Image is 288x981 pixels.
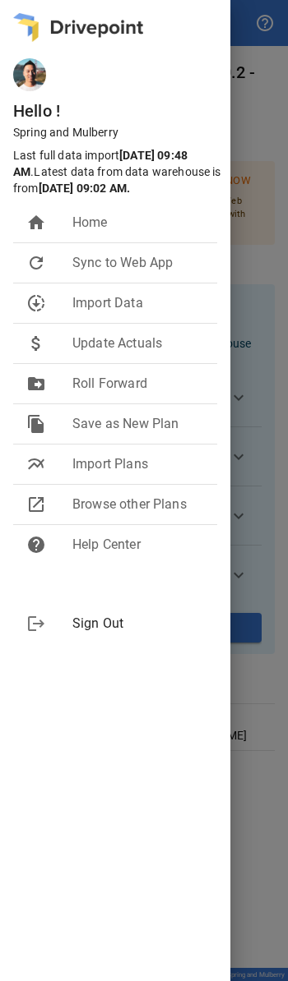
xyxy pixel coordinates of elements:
span: Update Actuals [72,334,204,353]
span: help [26,535,46,555]
span: multiline_chart [26,454,46,474]
span: downloading [26,293,46,313]
img: logo [13,13,143,42]
h6: Hello ! [13,98,230,124]
span: Save as New Plan [72,414,204,434]
span: Sign Out [72,614,204,633]
span: Import Data [72,293,204,313]
span: home [26,213,46,233]
b: [DATE] 09:02 AM . [39,182,130,195]
span: refresh [26,253,46,273]
p: Spring and Mulberry [13,124,230,140]
span: open_in_new [26,495,46,514]
p: Last full data import . Latest data from data warehouse is from [13,147,224,196]
span: Home [72,213,204,233]
span: Sync to Web App [72,253,204,273]
span: file_copy [26,414,46,434]
span: Browse other Plans [72,495,204,514]
span: drive_file_move [26,374,46,394]
span: Roll Forward [72,374,204,394]
span: attach_money [26,334,46,353]
span: Import Plans [72,454,204,474]
span: logout [26,614,46,633]
span: Help Center [72,535,204,555]
img: ACg8ocKE9giTFNJKM8iRWrWyCw4o0qiviMJJ4rD5hAUvyykpeg=s96-c [13,58,46,91]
